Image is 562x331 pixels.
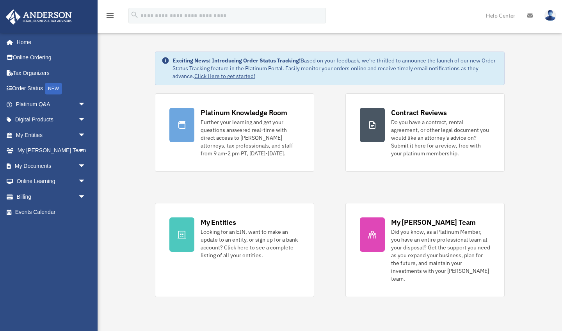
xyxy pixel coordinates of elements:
a: Platinum Knowledge Room Further your learning and get your questions answered real-time with dire... [155,93,314,172]
a: Platinum Q&Aarrow_drop_down [5,96,98,112]
div: Looking for an EIN, want to make an update to an entity, or sign up for a bank account? Click her... [201,228,300,259]
span: arrow_drop_down [78,143,94,159]
span: arrow_drop_down [78,96,94,112]
span: arrow_drop_down [78,112,94,128]
a: Online Ordering [5,50,98,66]
div: My [PERSON_NAME] Team [391,217,476,227]
a: Click Here to get started! [194,73,255,80]
a: My Documentsarrow_drop_down [5,158,98,174]
a: Billingarrow_drop_down [5,189,98,205]
a: My Entitiesarrow_drop_down [5,127,98,143]
span: arrow_drop_down [78,127,94,143]
a: Contract Reviews Do you have a contract, rental agreement, or other legal document you would like... [345,93,505,172]
a: Online Learningarrow_drop_down [5,174,98,189]
img: User Pic [544,10,556,21]
i: search [130,11,139,19]
span: arrow_drop_down [78,189,94,205]
a: My [PERSON_NAME] Teamarrow_drop_down [5,143,98,158]
span: arrow_drop_down [78,174,94,190]
a: My Entities Looking for an EIN, want to make an update to an entity, or sign up for a bank accoun... [155,203,314,297]
div: My Entities [201,217,236,227]
div: NEW [45,83,62,94]
div: Contract Reviews [391,108,447,117]
div: Further your learning and get your questions answered real-time with direct access to [PERSON_NAM... [201,118,300,157]
div: Do you have a contract, rental agreement, or other legal document you would like an attorney's ad... [391,118,490,157]
a: Digital Productsarrow_drop_down [5,112,98,128]
a: My [PERSON_NAME] Team Did you know, as a Platinum Member, you have an entire professional team at... [345,203,505,297]
a: Order StatusNEW [5,81,98,97]
i: menu [105,11,115,20]
a: Events Calendar [5,205,98,220]
div: Platinum Knowledge Room [201,108,287,117]
a: Home [5,34,94,50]
img: Anderson Advisors Platinum Portal [4,9,74,25]
div: Based on your feedback, we're thrilled to announce the launch of our new Order Status Tracking fe... [173,57,498,80]
strong: Exciting News: Introducing Order Status Tracking! [173,57,301,64]
div: Did you know, as a Platinum Member, you have an entire professional team at your disposal? Get th... [391,228,490,283]
span: arrow_drop_down [78,158,94,174]
a: menu [105,14,115,20]
a: Tax Organizers [5,65,98,81]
